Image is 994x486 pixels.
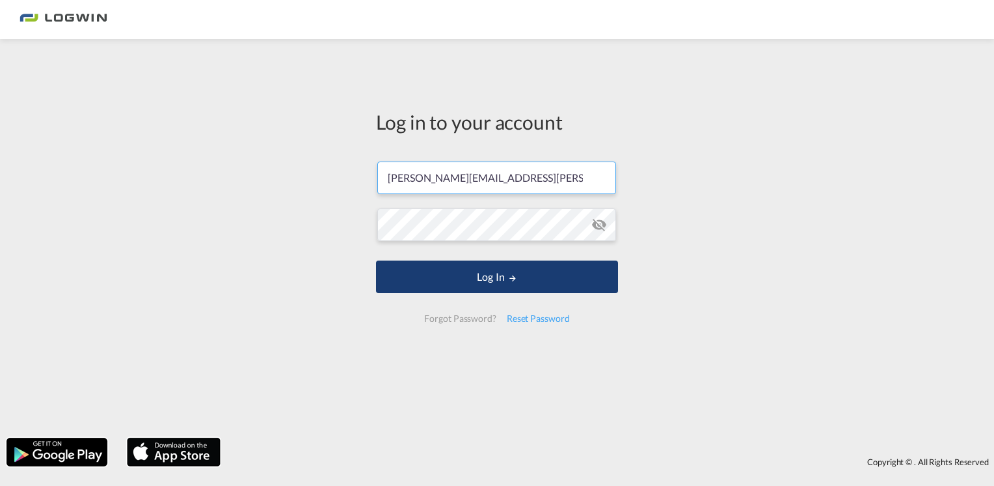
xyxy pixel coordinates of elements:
[227,451,994,473] div: Copyright © . All Rights Reserved
[376,108,618,136] div: Log in to your account
[20,5,107,35] img: bc73a0e0d8c111efacd525e4c8ad7d32.png
[502,307,575,330] div: Reset Password
[376,261,618,293] button: LOGIN
[126,436,222,468] img: apple.png
[377,162,616,194] input: Enter email/phone number
[591,217,607,233] md-icon: icon-eye-off
[5,436,109,468] img: google.png
[419,307,501,330] div: Forgot Password?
